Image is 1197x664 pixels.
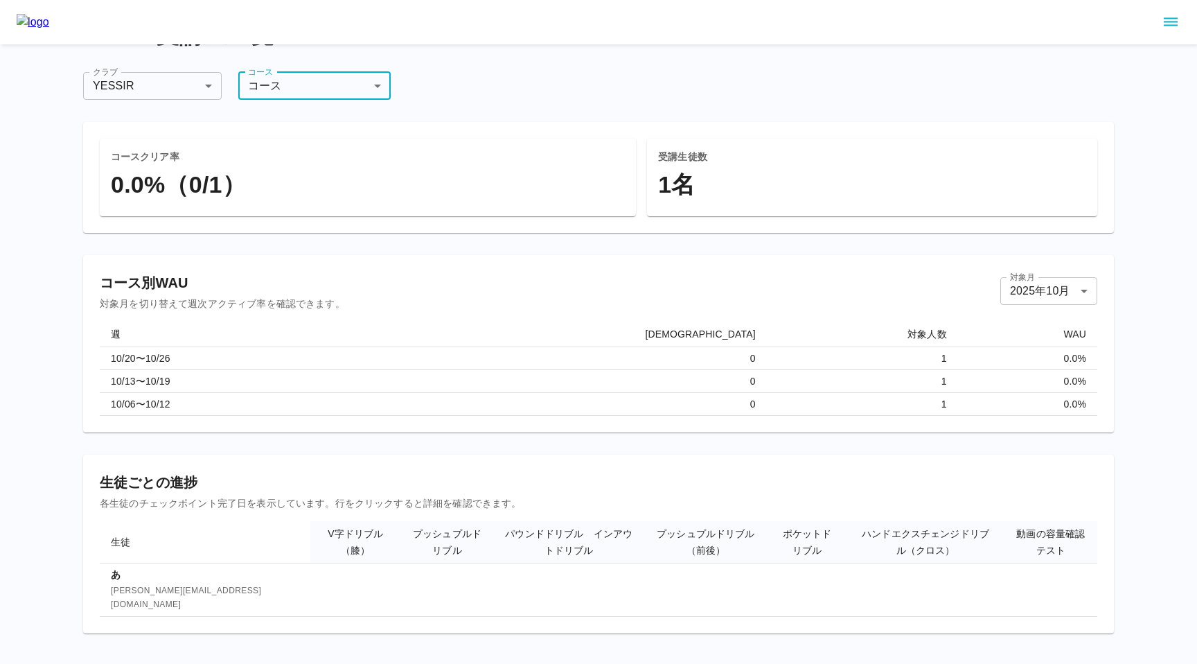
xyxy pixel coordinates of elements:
[1010,271,1035,283] label: 対象月
[111,568,299,582] p: あ
[767,369,958,392] td: 1
[644,521,768,563] th: プッシュプルドリブル（前後）
[17,14,49,30] img: logo
[958,369,1097,392] td: 0.0 %
[958,347,1097,369] td: 0.0 %
[100,272,345,294] h6: コース別WAU
[354,369,767,392] td: 0
[100,392,354,415] td: 10/06〜10/12
[100,369,354,392] td: 10/13〜10/19
[93,66,118,78] label: クラブ
[100,347,354,369] td: 10/20〜10/26
[400,521,493,563] th: プッシュプルドリブル
[238,72,391,100] div: コース
[354,322,767,347] th: [DEMOGRAPHIC_DATA]
[958,322,1097,347] th: WAU
[354,392,767,415] td: 0
[767,392,958,415] td: 1
[658,150,1086,165] h6: 受講生徒数
[768,521,847,563] th: ポケットドリブル
[100,322,354,347] th: 週
[100,297,345,311] p: 対象月を切り替えて週次アクティブ率を確認できます。
[767,347,958,369] td: 1
[1004,521,1097,563] th: 動画の容量確認テスト
[111,584,299,612] span: [PERSON_NAME][EMAIL_ADDRESS][DOMAIN_NAME]
[111,150,625,165] h6: コースクリア率
[494,521,644,563] th: パウンドドリブル インアウトドリブル
[248,66,273,78] label: コース
[958,392,1097,415] td: 0.0 %
[83,72,222,100] div: YESSIR
[100,521,310,563] th: 生徒
[100,496,1097,510] p: 各生徒のチェックポイント完了日を表示しています。行をクリックすると詳細を確認できます。
[111,171,625,200] h4: 0.0%（0/1）
[354,347,767,369] td: 0
[847,521,1004,563] th: ハンドエクスチェンジドリブル（クロス）
[1159,10,1182,34] button: sidemenu
[100,471,1097,493] h6: 生徒ごとの進捗
[1000,277,1097,305] div: 2025年10月
[767,322,958,347] th: 対象人数
[658,171,1086,200] h4: 1 名
[310,521,400,563] th: V字ドリブル（膝）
